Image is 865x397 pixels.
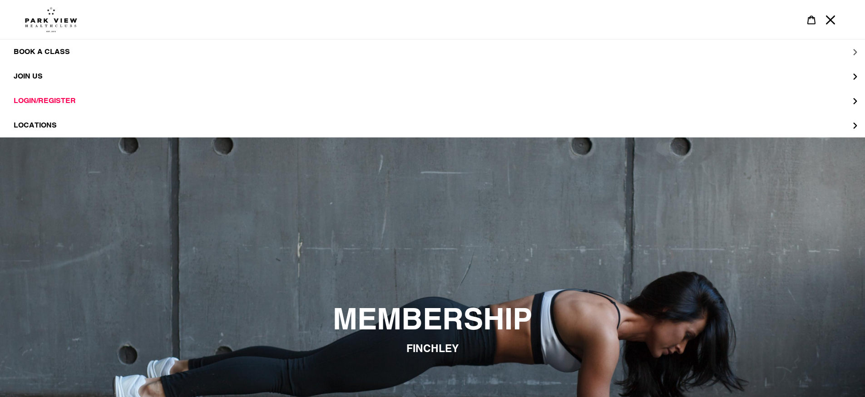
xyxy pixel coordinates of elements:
span: JOIN US [14,72,43,80]
button: Menu [821,10,840,29]
span: BOOK A CLASS [14,47,70,56]
h2: MEMBERSHIP [185,302,680,337]
span: LOCATIONS [14,121,57,130]
span: FINCHLEY [406,342,459,354]
span: LOGIN/REGISTER [14,96,76,105]
img: Park view health clubs is a gym near you. [25,7,77,32]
